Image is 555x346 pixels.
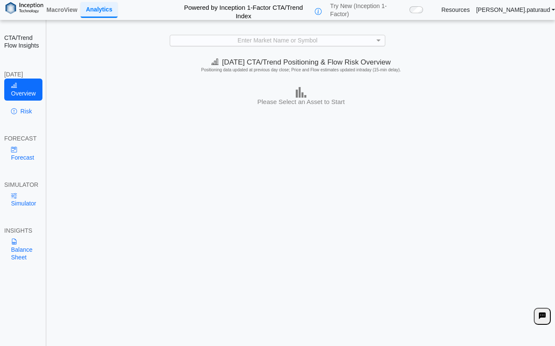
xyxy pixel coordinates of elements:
[211,58,390,66] span: [DATE] CTA/Trend Positioning & Flow Risk Overview
[330,2,405,17] span: Try New (Inception 1-Factor)
[4,34,42,49] h2: CTA/Trend Flow Insights
[4,104,42,118] a: Risk
[43,3,81,17] a: MacroView
[296,87,306,98] img: bar-chart.png
[476,6,555,14] a: [PERSON_NAME].paturaud
[4,135,42,142] div: FORECAST
[4,188,43,211] a: Simulator
[50,68,552,73] h5: Positioning data updated at previous day close; Price and Flow estimates updated intraday (15-min...
[4,142,42,164] a: Forecast
[4,234,42,264] a: Balance Sheet
[49,98,553,106] h3: Please Select an Asset to Start
[4,227,42,234] div: INSIGHTS
[441,6,470,14] a: Resources
[81,2,117,18] a: Analytics
[4,79,42,101] a: Overview
[4,70,42,78] div: [DATE]
[4,181,42,188] div: SIMULATOR
[6,2,43,14] img: logo%20black.png
[170,35,384,46] div: Enter Market Name or Symbol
